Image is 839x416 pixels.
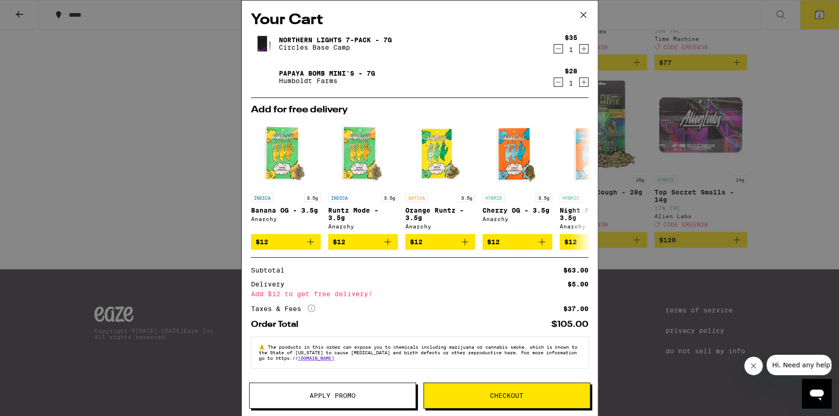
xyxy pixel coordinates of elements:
[423,383,590,409] button: Checkout
[251,119,321,234] a: Open page for Banana OG - 3.5g from Anarchy
[554,44,563,53] button: Decrement
[551,320,588,329] div: $105.00
[251,105,588,115] h2: Add for free delivery
[568,281,588,287] div: $5.00
[405,194,428,202] p: SATIVA
[579,44,588,53] button: Increment
[405,207,475,221] p: Orange Runtz - 3.5g
[563,305,588,312] div: $37.00
[251,216,321,222] div: Anarchy
[251,291,588,297] div: Add $12 to get free delivery!
[564,238,577,246] span: $12
[482,216,552,222] div: Anarchy
[304,194,321,202] p: 3.5g
[251,31,277,57] img: Northern Lights 7-Pack - 7g
[560,223,629,229] div: Anarchy
[259,344,268,350] span: ⚠️
[310,392,356,399] span: Apply Promo
[251,207,321,214] p: Banana OG - 3.5g
[766,355,832,375] iframe: Message from company
[560,119,629,234] a: Open page for Night Fuel - 3.5g from Anarchy
[251,119,321,189] img: Anarchy - Banana OG - 3.5g
[560,119,629,189] img: Anarchy - Night Fuel - 3.5g
[251,281,291,287] div: Delivery
[482,194,505,202] p: HYBRID
[579,78,588,87] button: Increment
[328,194,350,202] p: INDICA
[482,207,552,214] p: Cherry OG - 3.5g
[535,194,552,202] p: 3.5g
[802,379,832,409] iframe: Button to launch messaging window
[487,238,500,246] span: $12
[328,234,398,250] button: Add to bag
[744,357,763,375] iframe: Close message
[279,77,375,84] p: Humboldt Farms
[405,119,475,189] img: Anarchy - Orange Runtz - 3.5g
[560,207,629,221] p: Night Fuel - 3.5g
[560,234,629,250] button: Add to bag
[563,267,588,273] div: $63.00
[251,267,291,273] div: Subtotal
[251,10,588,31] h2: Your Cart
[565,79,577,87] div: 1
[482,119,552,189] img: Anarchy - Cherry OG - 3.5g
[298,355,334,361] a: [DOMAIN_NAME]
[482,119,552,234] a: Open page for Cherry OG - 3.5g from Anarchy
[251,305,315,313] div: Taxes & Fees
[279,70,375,77] a: Papaya Bomb Mini's - 7g
[560,194,582,202] p: HYBRID
[405,223,475,229] div: Anarchy
[328,119,398,234] a: Open page for Runtz Mode - 3.5g from Anarchy
[565,67,577,75] div: $28
[410,238,423,246] span: $12
[405,234,475,250] button: Add to bag
[565,46,577,53] div: 1
[333,238,345,246] span: $12
[381,194,398,202] p: 3.5g
[279,36,392,44] a: Northern Lights 7-Pack - 7g
[251,320,305,329] div: Order Total
[328,223,398,229] div: Anarchy
[328,207,398,221] p: Runtz Mode - 3.5g
[251,194,273,202] p: INDICA
[554,78,563,87] button: Decrement
[405,119,475,234] a: Open page for Orange Runtz - 3.5g from Anarchy
[6,6,67,14] span: Hi. Need any help?
[249,383,416,409] button: Apply Promo
[251,234,321,250] button: Add to bag
[482,234,552,250] button: Add to bag
[458,194,475,202] p: 3.5g
[251,64,277,90] img: Papaya Bomb Mini's - 7g
[490,392,523,399] span: Checkout
[259,344,577,361] span: The products in this order can expose you to chemicals including marijuana or cannabis smoke, whi...
[279,44,392,51] p: Circles Base Camp
[565,34,577,41] div: $35
[328,119,398,189] img: Anarchy - Runtz Mode - 3.5g
[256,238,268,246] span: $12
